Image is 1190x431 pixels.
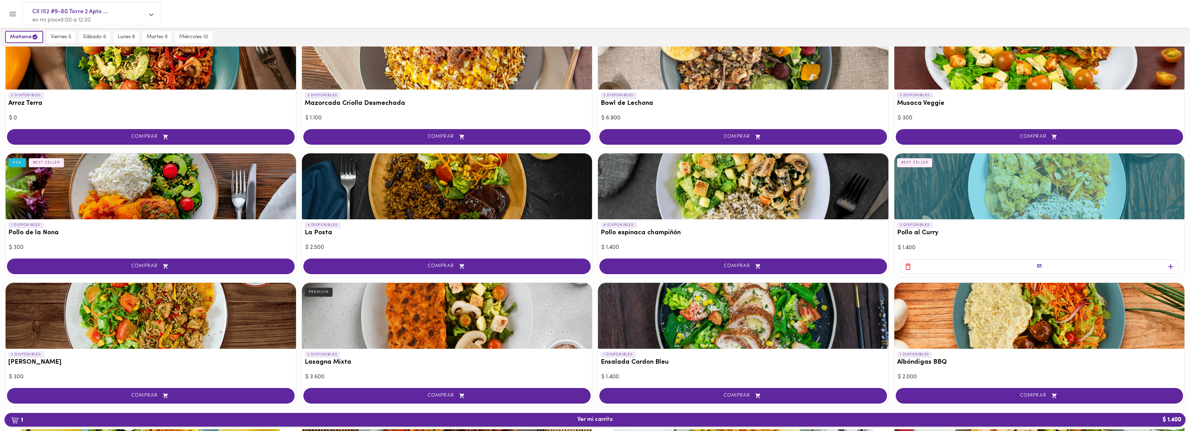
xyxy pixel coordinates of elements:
p: 2 DISPONIBLES [601,92,637,99]
iframe: Messagebird Livechat Widget [1150,391,1183,424]
span: COMPRAR [904,134,1175,140]
p: 1 DISPONIBLES [601,352,636,358]
button: 1Ver mi carrito$ 1.400 [5,413,1185,426]
button: mañana [5,31,43,43]
h3: Lasagna Mixta [305,359,590,366]
div: PREMIUM [305,288,333,297]
h3: Mazorcada Criolla Desmechada [305,100,590,107]
span: COMPRAR [312,134,582,140]
h3: Bowl de Lechona [601,100,886,107]
button: COMPRAR [599,388,887,404]
div: $ 300 [898,114,1181,122]
p: 4 DISPONIBLES [601,222,637,228]
h3: Musaca Veggie [897,100,1182,107]
div: Pollo espinaca champiñón [598,153,888,219]
h3: Pollo al Curry [897,229,1182,237]
div: NEW [8,158,26,167]
span: martes 9 [147,34,167,40]
button: Menu [4,6,21,23]
span: COMPRAR [16,134,286,140]
div: BEST SELLER [29,158,64,167]
span: COMPRAR [608,134,878,140]
h3: La Posta [305,229,590,237]
span: COMPRAR [312,263,582,269]
h3: Albóndigas BBQ [897,359,1182,366]
div: Bowl de Lechona [598,24,888,90]
div: Ensalada Cordon Bleu [598,283,888,349]
div: Albóndigas BBQ [894,283,1185,349]
span: COMPRAR [608,263,878,269]
span: COMPRAR [16,393,286,399]
div: La Posta [302,153,592,219]
div: $ 1.400 [601,373,885,381]
button: COMPRAR [7,388,295,404]
span: Cll 152 #9-80 Torre 2 Apto ... [32,7,144,16]
span: en mi piso • 9:00 a 12:30 [32,17,91,23]
button: COMPRAR [896,129,1183,145]
p: 2 DISPONIBLES [8,352,44,358]
span: COMPRAR [312,393,582,399]
div: $ 2.500 [305,244,589,252]
button: COMPRAR [303,259,591,274]
h3: Ensalada Cordon Bleu [601,359,886,366]
div: $ 300 [9,244,293,252]
span: mañana [10,34,38,40]
button: COMPRAR [303,129,591,145]
button: COMPRAR [7,259,295,274]
div: $ 2.000 [898,373,1181,381]
img: cart.png [11,417,19,424]
span: miércoles 10 [179,34,208,40]
p: 01 [1037,263,1042,271]
span: Ver mi carrito [577,416,613,423]
button: viernes 5 [47,31,75,43]
div: Musaca Veggie [894,24,1185,90]
div: $ 1.400 [601,244,885,252]
p: 3 DISPONIBLES [897,222,933,228]
button: lunes 8 [114,31,139,43]
div: $ 3.600 [305,373,589,381]
button: sábado 6 [79,31,110,43]
div: Pollo de la Nona [6,153,296,219]
span: COMPRAR [904,393,1175,399]
div: Mazorcada Criolla Desmechada [302,24,592,90]
button: COMPRAR [303,388,591,404]
h3: Pollo de la Nona [8,229,293,237]
p: 2 DISPONIBLES [8,92,44,99]
span: viernes 5 [51,34,71,40]
p: 1 DISPONIBLES [897,352,932,358]
button: COMPRAR [599,259,887,274]
b: 1 [7,415,27,424]
span: COMPRAR [608,393,878,399]
p: 1 DISPONIBLES [8,222,43,228]
p: 3 DISPONIBLES [897,92,933,99]
button: COMPRAR [896,388,1183,404]
div: $ 1.100 [305,114,589,122]
p: 2 DISPONIBLES [305,352,340,358]
div: Arroz Terra [6,24,296,90]
p: 4 DISPONIBLES [305,222,341,228]
p: 2 DISPONIBLES [305,92,340,99]
span: sábado 6 [83,34,106,40]
div: $ 300 [9,373,293,381]
button: miércoles 10 [175,31,212,43]
div: $ 0 [9,114,293,122]
button: martes 9 [142,31,172,43]
h3: [PERSON_NAME] [8,359,293,366]
div: Pollo al Curry [894,153,1185,219]
div: Arroz chaufa [6,283,296,349]
h3: Pollo espinaca champiñón [601,229,886,237]
div: $ 6.900 [601,114,885,122]
span: lunes 8 [118,34,135,40]
div: Lasagna Mixta [302,283,592,349]
div: BEST SELLER [897,158,933,167]
h3: Arroz Terra [8,100,293,107]
div: $ 1.400 [898,244,1181,252]
button: COMPRAR [599,129,887,145]
span: COMPRAR [16,263,286,269]
button: COMPRAR [7,129,295,145]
